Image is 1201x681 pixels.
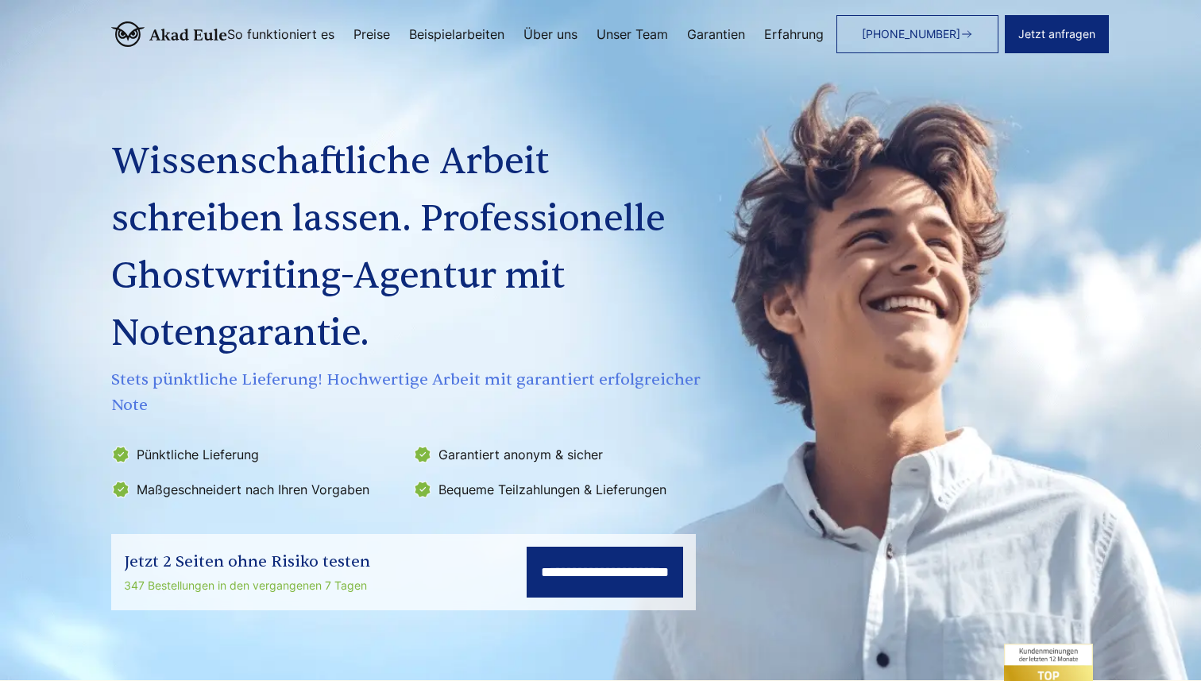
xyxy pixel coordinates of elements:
[111,442,404,467] li: Pünktliche Lieferung
[687,28,745,41] a: Garantien
[413,477,705,502] li: Bequeme Teilzahlungen & Lieferungen
[413,442,705,467] li: Garantiert anonym & sicher
[523,28,577,41] a: Über uns
[353,28,390,41] a: Preise
[409,28,504,41] a: Beispielarbeiten
[111,367,709,418] span: Stets pünktliche Lieferung! Hochwertige Arbeit mit garantiert erfolgreicher Note
[836,15,998,53] a: [PHONE_NUMBER]
[227,28,334,41] a: So funktioniert es
[597,28,668,41] a: Unser Team
[111,477,404,502] li: Maßgeschneidert nach Ihren Vorgaben
[111,21,227,47] img: logo
[1005,15,1109,53] button: Jetzt anfragen
[111,133,709,362] h1: Wissenschaftliche Arbeit schreiben lassen. Professionelle Ghostwriting-Agentur mit Notengarantie.
[124,549,370,575] div: Jetzt 2 Seiten ohne Risiko testen
[124,576,370,595] div: 347 Bestellungen in den vergangenen 7 Tagen
[862,28,960,41] span: [PHONE_NUMBER]
[764,28,824,41] a: Erfahrung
